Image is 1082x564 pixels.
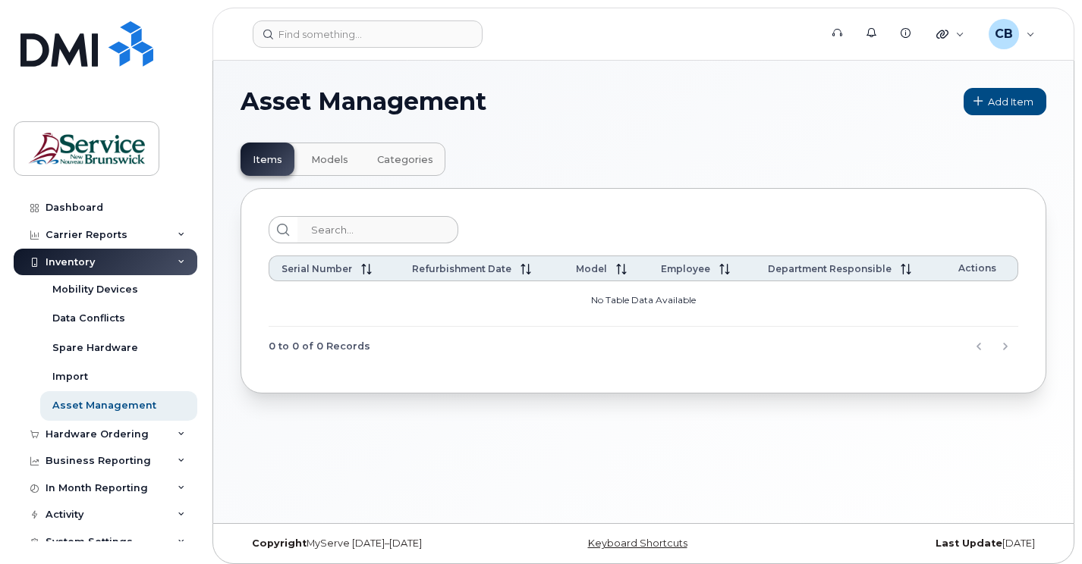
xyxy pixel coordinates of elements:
strong: Copyright [252,537,307,549]
span: Add Item [988,95,1033,109]
span: Department Responsible [768,263,892,274]
span: Serial Number [282,263,352,274]
td: No Table Data Available [269,281,1018,327]
span: Asset Management [241,90,486,113]
span: Employee [661,263,710,274]
div: [DATE] [778,537,1046,550]
input: Search... [297,216,458,243]
span: Refurbishment Date [412,263,511,274]
div: MyServe [DATE]–[DATE] [241,537,509,550]
strong: Last Update [936,537,1002,549]
span: Model [576,263,607,274]
a: Add Item [964,88,1046,115]
span: Categories [377,154,433,166]
span: 0 to 0 of 0 Records [269,335,370,358]
span: Actions [958,262,996,274]
a: Keyboard Shortcuts [588,537,687,549]
span: Models [311,154,348,166]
